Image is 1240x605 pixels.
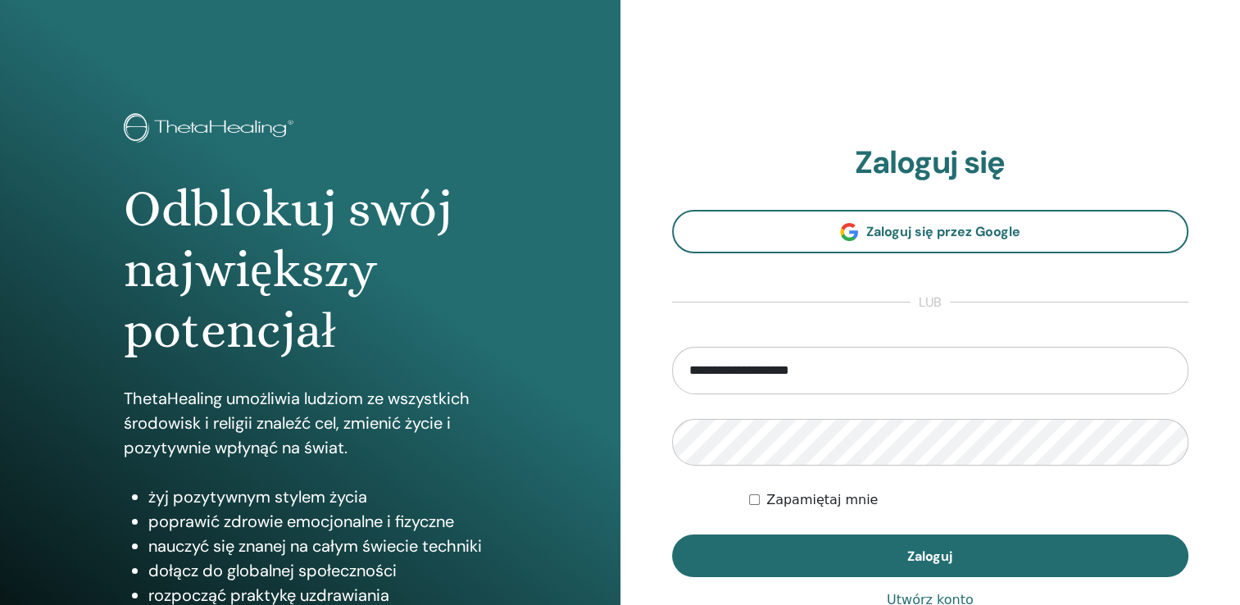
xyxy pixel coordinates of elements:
div: Keep me authenticated indefinitely or until I manually logout [749,490,1188,510]
span: lub [911,293,950,312]
li: nauczyć się znanej na całym świecie techniki [148,534,496,558]
h1: Odblokuj swój największy potencjał [124,179,496,362]
button: Zaloguj [672,534,1189,577]
span: Zaloguj się przez Google [866,223,1020,240]
p: ThetaHealing umożliwia ludziom ze wszystkich środowisk i religii znaleźć cel, zmienić życie i poz... [124,386,496,460]
span: Zaloguj [907,548,952,565]
li: dołącz do globalnej społeczności [148,558,496,583]
a: Zaloguj się przez Google [672,210,1189,253]
li: żyj pozytywnym stylem życia [148,484,496,509]
h2: Zaloguj się [672,144,1189,182]
li: poprawić zdrowie emocjonalne i fizyczne [148,509,496,534]
label: Zapamiętaj mnie [766,490,878,510]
